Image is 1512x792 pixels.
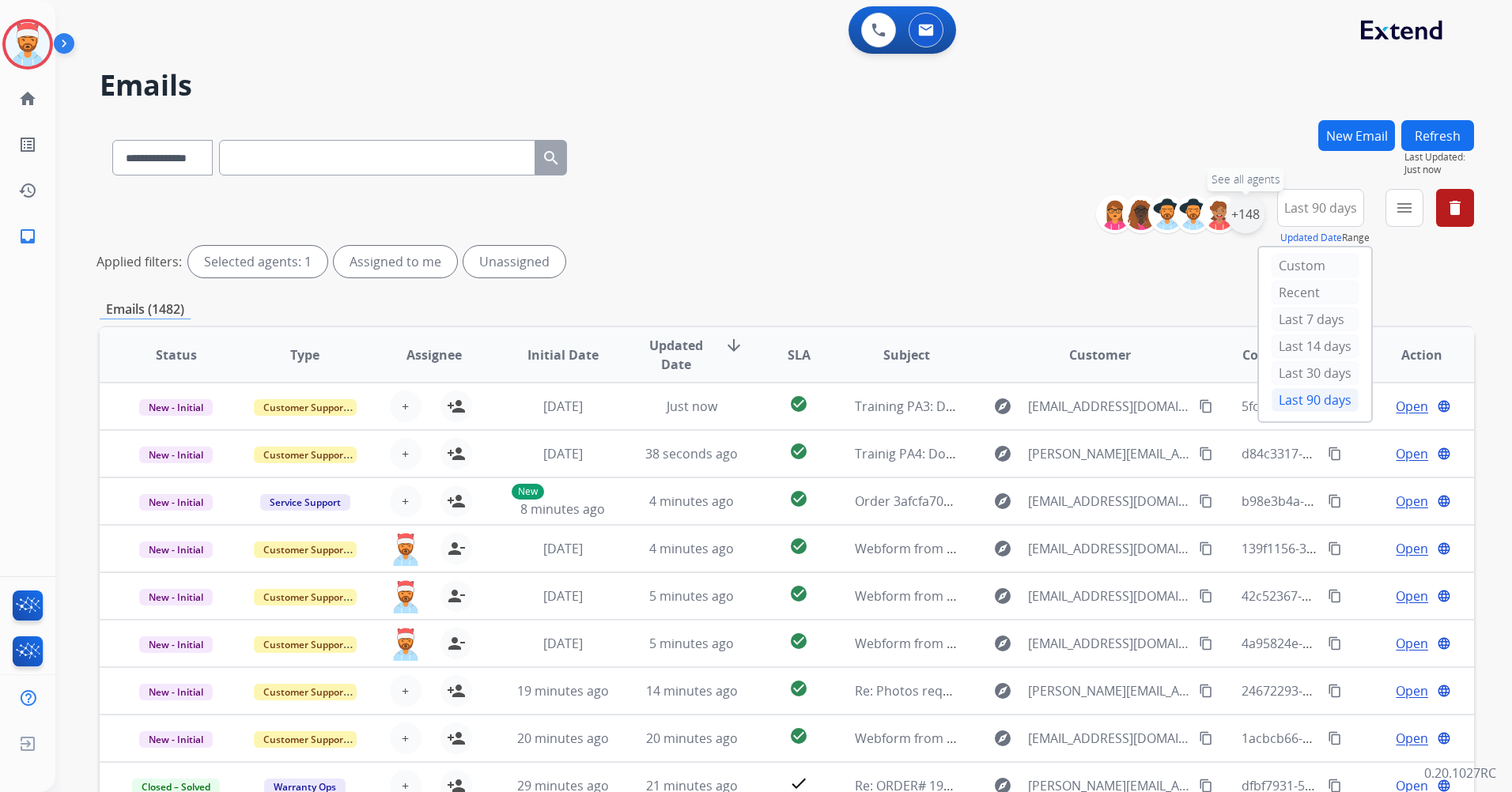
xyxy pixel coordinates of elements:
[527,345,599,364] span: Initial Date
[390,722,421,754] button: +
[1028,539,1190,558] span: [EMAIL_ADDRESS][DOMAIN_NAME]
[6,22,50,66] img: avatar
[1272,334,1359,358] div: Last 14 days
[1199,399,1213,413] mat-icon: content_copy
[993,444,1012,463] mat-icon: explore
[649,540,734,557] span: 4 minutes ago
[855,540,1213,557] span: Webform from [EMAIL_ADDRESS][DOMAIN_NAME] on [DATE]
[447,681,466,700] mat-icon: person_add
[1328,447,1342,461] mat-icon: content_copy
[1242,445,1485,462] span: d84c3317-d235-40a1-9d49-d560bb9434fc
[788,345,811,364] span: SLA
[1227,195,1264,233] div: +148
[883,345,930,364] span: Subject
[543,445,583,462] span: [DATE]
[1242,682,1487,700] span: 24672293-0181-4216-adab-8495248aed8e
[649,587,734,605] span: 5 minutes ago
[96,252,182,271] p: Applied filters:
[139,636,213,653] span: New - Initial
[1272,361,1359,385] div: Last 30 days
[1199,541,1213,556] mat-icon: content_copy
[1211,172,1280,187] span: See all agents
[463,246,565,277] div: Unassigned
[188,246,327,277] div: Selected agents: 1
[1396,729,1428,748] span: Open
[402,397,409,416] span: +
[18,227,37,246] mat-icon: inbox
[1280,232,1342,244] button: Updated Date
[1396,586,1428,605] span: Open
[100,70,1474,101] h2: Emails
[1395,198,1414,217] mat-icon: menu
[390,675,421,707] button: +
[18,181,37,200] mat-icon: history
[993,492,1012,511] mat-icon: explore
[447,634,466,653] mat-icon: person_remove
[1328,731,1342,745] mat-icon: content_copy
[1242,730,1478,747] span: 1acbcb66-c3ec-42a5-b138-19f6e0c0d4f9
[390,580,421,613] img: agent-avatar
[1401,120,1474,151] button: Refresh
[543,635,583,652] span: [DATE]
[1446,198,1465,217] mat-icon: delete
[1328,589,1342,603] mat-icon: content_copy
[139,684,213,700] span: New - Initial
[1437,399,1451,413] mat-icon: language
[254,684,357,700] span: Customer Support
[1272,388,1359,412] div: Last 90 days
[1028,586,1190,605] span: [EMAIL_ADDRESS][DOMAIN_NAME]
[1437,731,1451,745] mat-icon: language
[789,537,808,556] mat-icon: check_circle
[254,636,357,653] span: Customer Support
[390,438,421,470] button: +
[390,628,421,661] img: agent-avatar
[139,731,213,748] span: New - Initial
[1028,634,1190,653] span: [EMAIL_ADDRESS][DOMAIN_NAME]
[645,445,738,462] span: 38 seconds ago
[1437,684,1451,698] mat-icon: language
[447,397,466,416] mat-icon: person_add
[1404,151,1474,164] span: Last Updated:
[254,541,357,558] span: Customer Support
[254,447,357,463] span: Customer Support
[993,681,1012,700] mat-icon: explore
[447,492,466,511] mat-icon: person_add
[1396,539,1428,558] span: Open
[1284,205,1357,211] span: Last 90 days
[1396,397,1428,416] span: Open
[789,394,808,413] mat-icon: check_circle
[447,444,466,463] mat-icon: person_add
[390,390,421,422] button: +
[855,398,1130,415] span: Training PA3: Do Not Assign ([PERSON_NAME])
[402,444,409,463] span: +
[1277,189,1364,227] button: Last 90 days
[520,500,605,518] span: 8 minutes ago
[390,485,421,517] button: +
[1199,731,1213,745] mat-icon: content_copy
[1242,492,1489,510] span: b98e3b4a-a69a-4ede-82cb-c83b9ed680b4
[789,679,808,698] mat-icon: check_circle
[1028,492,1190,511] span: [EMAIL_ADDRESS][DOMAIN_NAME]
[993,729,1012,748] mat-icon: explore
[646,730,738,747] span: 20 minutes ago
[1272,281,1359,304] div: Recent
[402,729,409,748] span: +
[1028,729,1190,748] span: [EMAIL_ADDRESS][DOMAIN_NAME]
[18,135,37,154] mat-icon: list_alt
[1396,681,1428,700] span: Open
[260,494,350,511] span: Service Support
[334,246,457,277] div: Assigned to me
[1199,684,1213,698] mat-icon: content_copy
[1328,636,1342,651] mat-icon: content_copy
[1404,164,1474,176] span: Just now
[1280,231,1370,244] span: Range
[290,345,319,364] span: Type
[1028,444,1190,463] span: [PERSON_NAME][EMAIL_ADDRESS][DOMAIN_NAME]
[1199,589,1213,603] mat-icon: content_copy
[1396,492,1428,511] span: Open
[1242,540,1473,557] span: 139f1156-34cb-4cac-af29-612ff07dd86e
[1272,307,1359,331] div: Last 7 days
[517,682,609,700] span: 19 minutes ago
[1345,327,1474,383] th: Action
[18,89,37,108] mat-icon: home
